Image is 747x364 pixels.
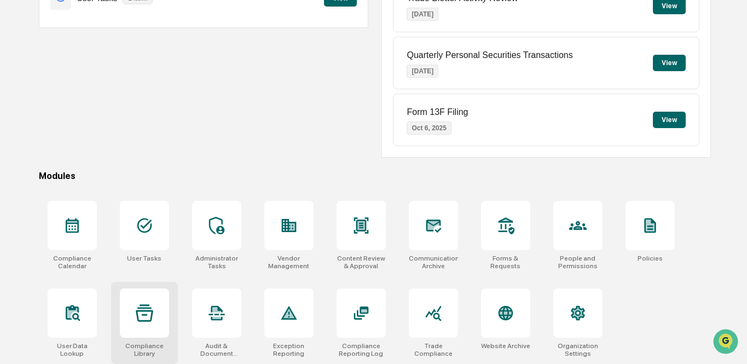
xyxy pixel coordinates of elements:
button: Start new chat [186,87,199,100]
div: Exception Reporting [264,342,314,357]
span: Data Lookup [22,159,69,170]
button: View [653,112,686,128]
div: Content Review & Approval [337,255,386,270]
div: Communications Archive [409,255,458,270]
div: Compliance Reporting Log [337,342,386,357]
p: How can we help? [11,23,199,41]
span: Preclearance [22,138,71,149]
a: Powered byPylon [77,185,132,194]
div: 🖐️ [11,139,20,148]
div: Policies [638,255,663,262]
div: People and Permissions [553,255,603,270]
a: 🔎Data Lookup [7,154,73,174]
a: 🖐️Preclearance [7,134,75,153]
div: Audit & Document Logs [192,342,241,357]
div: Vendor Management [264,255,314,270]
div: Administrator Tasks [192,255,241,270]
iframe: Open customer support [712,328,742,357]
p: Oct 6, 2025 [407,122,451,135]
div: Organization Settings [553,342,603,357]
div: Start new chat [37,84,179,95]
p: Form 13F Filing [407,107,468,117]
p: [DATE] [407,65,438,78]
div: Modules [39,171,711,181]
p: Quarterly Personal Securities Transactions [407,50,572,60]
div: User Tasks [127,255,161,262]
div: 🔎 [11,160,20,169]
span: Pylon [109,186,132,194]
img: 1746055101610-c473b297-6a78-478c-a979-82029cc54cd1 [11,84,31,103]
div: We're available if you need us! [37,95,138,103]
div: Compliance Library [120,342,169,357]
div: Trade Compliance [409,342,458,357]
div: Website Archive [481,342,530,350]
div: User Data Lookup [48,342,97,357]
div: Compliance Calendar [48,255,97,270]
div: 🗄️ [79,139,88,148]
button: View [653,55,686,71]
div: Forms & Requests [481,255,530,270]
p: [DATE] [407,8,438,21]
span: Attestations [90,138,136,149]
a: 🗄️Attestations [75,134,140,153]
